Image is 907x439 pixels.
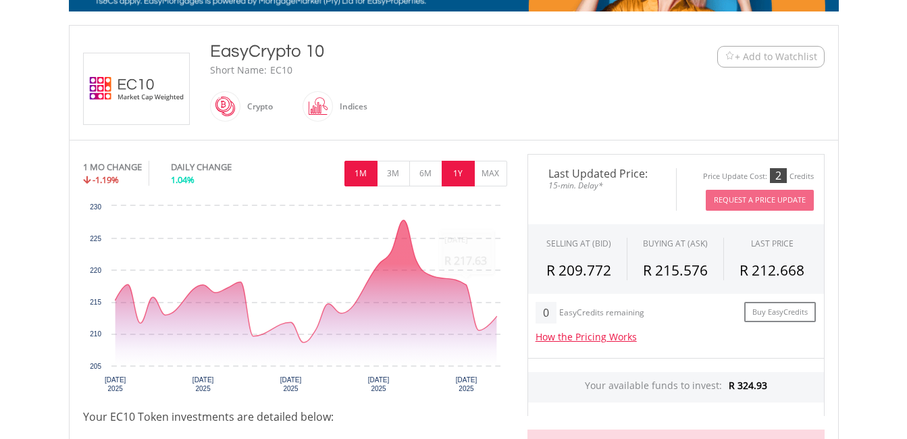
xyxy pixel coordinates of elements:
[280,376,301,392] text: [DATE] 2025
[770,168,787,183] div: 2
[90,330,101,338] text: 210
[270,63,292,77] div: EC10
[333,91,367,123] div: Indices
[538,168,666,179] span: Last Updated Price:
[729,379,767,392] span: R 324.93
[559,308,644,319] div: EasyCredits remaining
[93,174,119,186] span: -1.19%
[538,179,666,192] span: 15-min. Delay*
[528,372,824,403] div: Your available funds to invest:
[83,161,142,174] div: 1 MO CHANGE
[455,376,477,392] text: [DATE] 2025
[83,199,507,402] svg: Interactive chart
[703,172,767,182] div: Price Update Cost:
[751,238,794,249] div: LAST PRICE
[171,174,195,186] span: 1.04%
[725,51,735,61] img: Watchlist
[377,161,410,186] button: 3M
[474,161,507,186] button: MAX
[210,63,267,77] div: Short Name:
[409,161,442,186] button: 6M
[740,261,804,280] span: R 212.668
[344,161,378,186] button: 1M
[83,199,507,402] div: Chart. Highcharts interactive chart.
[536,330,637,343] a: How the Pricing Works
[90,203,101,211] text: 230
[536,302,556,324] div: 0
[192,376,213,392] text: [DATE] 2025
[90,299,101,306] text: 215
[367,376,389,392] text: [DATE] 2025
[546,238,611,249] div: SELLING AT (BID)
[90,267,101,274] text: 220
[706,190,814,211] button: Request A Price Update
[717,46,825,68] button: Watchlist + Add to Watchlist
[643,261,708,280] span: R 215.576
[643,238,708,249] span: BUYING AT (ASK)
[735,50,817,63] span: + Add to Watchlist
[90,235,101,242] text: 225
[546,261,611,280] span: R 209.772
[442,161,475,186] button: 1Y
[789,172,814,182] div: Credits
[240,91,273,123] div: Crypto
[744,302,816,323] a: Buy EasyCredits
[104,376,126,392] text: [DATE] 2025
[90,363,101,370] text: 205
[83,409,507,425] h4: Your EC10 Token investments are detailed below:
[86,53,187,124] img: EC10.EC.EC10.png
[171,161,277,174] div: DAILY CHANGE
[210,39,634,63] div: EasyCrypto 10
